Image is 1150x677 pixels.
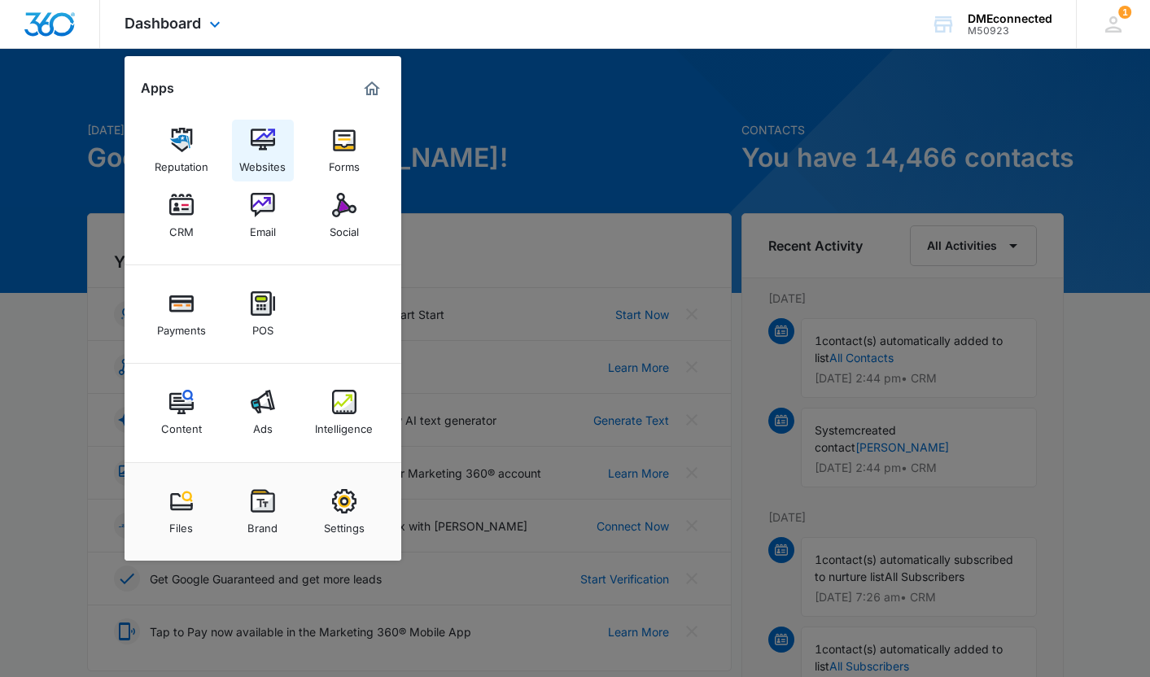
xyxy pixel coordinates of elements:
[329,152,360,173] div: Forms
[169,513,193,535] div: Files
[313,185,375,247] a: Social
[161,414,202,435] div: Content
[247,513,278,535] div: Brand
[151,481,212,543] a: Files
[250,217,276,238] div: Email
[232,283,294,345] a: POS
[157,316,206,337] div: Payments
[232,185,294,247] a: Email
[359,76,385,102] a: Marketing 360® Dashboard
[151,283,212,345] a: Payments
[141,81,174,96] h2: Apps
[968,12,1052,25] div: account name
[169,217,194,238] div: CRM
[313,481,375,543] a: Settings
[151,382,212,443] a: Content
[313,382,375,443] a: Intelligence
[313,120,375,181] a: Forms
[330,217,359,238] div: Social
[324,513,365,535] div: Settings
[232,382,294,443] a: Ads
[253,414,273,435] div: Ads
[125,15,201,32] span: Dashboard
[968,25,1052,37] div: account id
[1118,6,1131,19] span: 1
[155,152,208,173] div: Reputation
[232,481,294,543] a: Brand
[239,152,286,173] div: Websites
[232,120,294,181] a: Websites
[151,185,212,247] a: CRM
[315,414,373,435] div: Intelligence
[1118,6,1131,19] div: notifications count
[151,120,212,181] a: Reputation
[252,316,273,337] div: POS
